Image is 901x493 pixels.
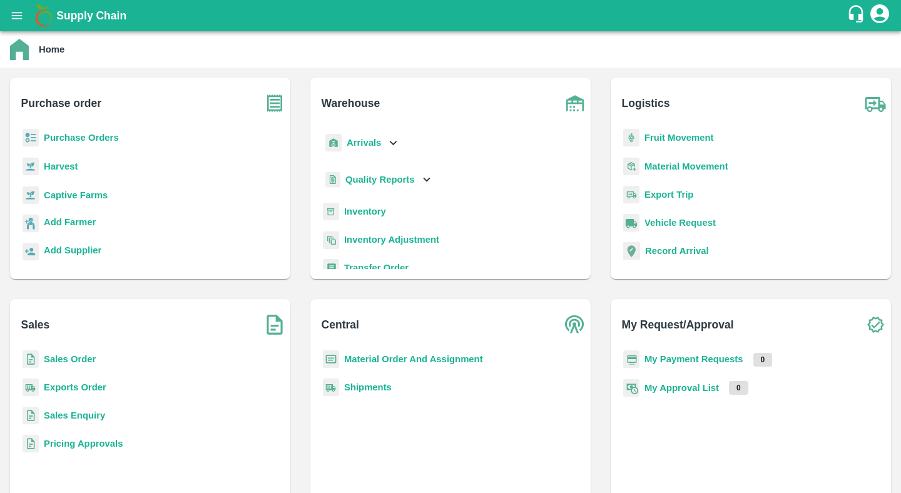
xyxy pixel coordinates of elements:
img: warehouse [559,88,591,119]
b: Add Supplier [44,245,101,255]
img: sales [23,407,39,425]
a: Add Supplier [44,243,101,260]
img: delivery [623,186,639,204]
a: Supply Chain [56,7,847,24]
p: 0 [729,381,748,395]
a: Sales Order [44,354,96,364]
img: material [623,157,639,176]
b: Quality Reports [345,175,415,185]
a: Purchase Orders [44,133,119,143]
a: Record Arrival [645,246,709,256]
a: Harvest [44,161,78,171]
img: central [559,309,591,340]
b: Home [39,44,64,54]
img: centralMaterial [323,350,339,368]
div: Arrivals [323,129,400,157]
a: Exports Order [44,382,106,392]
a: Shipments [344,382,392,392]
p: 0 [753,353,773,367]
b: Purchase order [21,94,101,112]
img: inventory [323,231,339,249]
b: Warehouse [322,94,380,112]
img: payment [623,350,639,368]
img: soSales [259,309,290,340]
img: check [860,309,891,340]
img: sales [23,435,39,453]
img: whTransfer [323,259,339,277]
img: truck [860,88,891,119]
img: recordArrival [623,242,640,260]
button: open drawer [3,1,31,30]
img: shipments [23,379,39,397]
a: Material Movement [644,161,728,171]
b: My Request/Approval [622,316,734,333]
b: Sales [21,316,50,333]
img: shipments [323,379,339,397]
img: supplier [23,243,39,261]
img: harvest [23,186,39,205]
img: approval [623,379,639,397]
img: farmer [23,215,39,233]
b: Supply Chain [56,9,126,22]
b: Central [322,316,359,333]
img: whArrival [325,134,342,152]
img: logo [31,3,56,28]
img: purchase [259,88,290,119]
a: Sales Enquiry [44,410,105,420]
a: Vehicle Request [644,218,716,228]
b: Add Farmer [44,217,96,227]
div: Quality Reports [323,167,434,193]
img: qualityReport [325,172,340,188]
img: home [10,39,29,60]
img: vehicle [623,214,639,232]
a: Captive Farms [44,190,108,200]
a: Inventory Adjustment [344,235,439,245]
img: whInventory [323,203,339,221]
a: Material Order And Assignment [344,354,483,364]
a: Transfer Order [344,263,409,273]
img: fruit [623,129,639,147]
img: reciept [23,129,39,147]
b: Arrivals [347,138,381,148]
a: Inventory [344,206,386,216]
a: Export Trip [644,190,693,200]
a: Add Farmer [44,215,96,232]
div: account of current user [868,3,891,29]
img: sales [23,350,39,368]
div: customer-support [847,4,868,27]
a: Pricing Approvals [44,439,123,449]
img: harvest [23,157,39,176]
b: Logistics [622,94,670,112]
a: My Approval List [644,383,719,393]
a: My Payment Requests [644,354,743,364]
a: Fruit Movement [644,133,714,143]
